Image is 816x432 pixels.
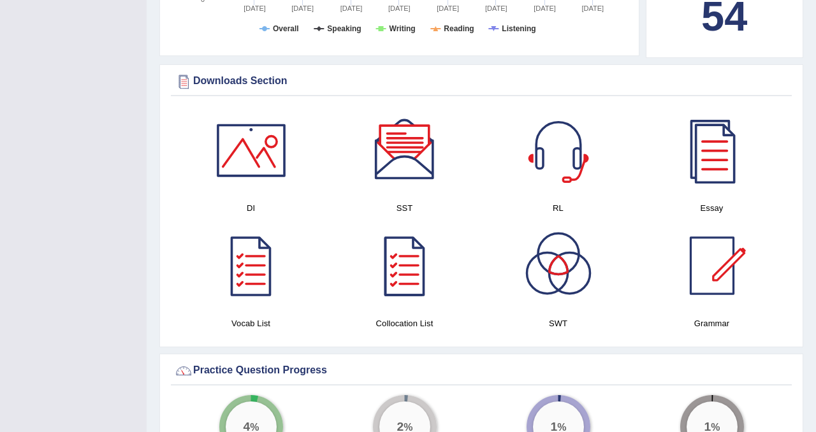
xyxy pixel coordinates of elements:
[502,24,535,33] tspan: Listening
[388,4,411,12] tspan: [DATE]
[581,4,604,12] tspan: [DATE]
[534,4,556,12] tspan: [DATE]
[174,72,789,91] div: Downloads Section
[273,24,299,33] tspan: Overall
[334,201,475,215] h4: SST
[488,201,629,215] h4: RL
[641,317,782,330] h4: Grammar
[180,317,321,330] h4: Vocab List
[444,24,474,33] tspan: Reading
[485,4,507,12] tspan: [DATE]
[390,24,416,33] tspan: Writing
[180,201,321,215] h4: DI
[437,4,459,12] tspan: [DATE]
[291,4,314,12] tspan: [DATE]
[327,24,361,33] tspan: Speaking
[334,317,475,330] h4: Collocation List
[488,317,629,330] h4: SWT
[641,201,782,215] h4: Essay
[340,4,363,12] tspan: [DATE]
[174,361,789,380] div: Practice Question Progress
[244,4,266,12] tspan: [DATE]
